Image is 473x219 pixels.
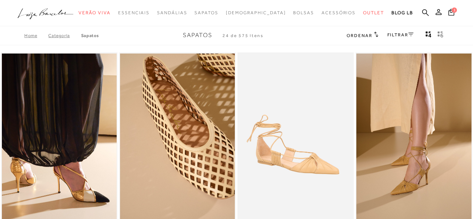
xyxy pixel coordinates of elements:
span: Essenciais [118,10,150,15]
span: Verão Viva [79,10,111,15]
a: Sapatos [81,33,99,38]
a: noSubCategoriesText [194,6,218,20]
button: gridText6Desc [435,31,446,40]
span: BLOG LB [391,10,413,15]
span: 1 [452,7,457,13]
a: noSubCategoriesText [363,6,384,20]
a: noSubCategoriesText [79,6,111,20]
span: Acessórios [322,10,356,15]
span: 24 de 575 itens [222,33,264,38]
button: 1 [446,8,457,18]
span: Bolsas [293,10,314,15]
span: Outlet [363,10,384,15]
a: noSubCategoriesText [157,6,187,20]
a: noSubCategoriesText [226,6,286,20]
button: Mostrar 4 produtos por linha [423,31,434,40]
span: Sandálias [157,10,187,15]
span: Ordenar [347,33,372,38]
a: BLOG LB [391,6,413,20]
a: noSubCategoriesText [293,6,314,20]
a: noSubCategoriesText [118,6,150,20]
span: [DEMOGRAPHIC_DATA] [226,10,286,15]
span: Sapatos [194,10,218,15]
a: Categoria [48,33,81,38]
a: noSubCategoriesText [322,6,356,20]
span: Sapatos [183,32,212,39]
a: FILTRAR [387,32,414,37]
a: Home [24,33,48,38]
